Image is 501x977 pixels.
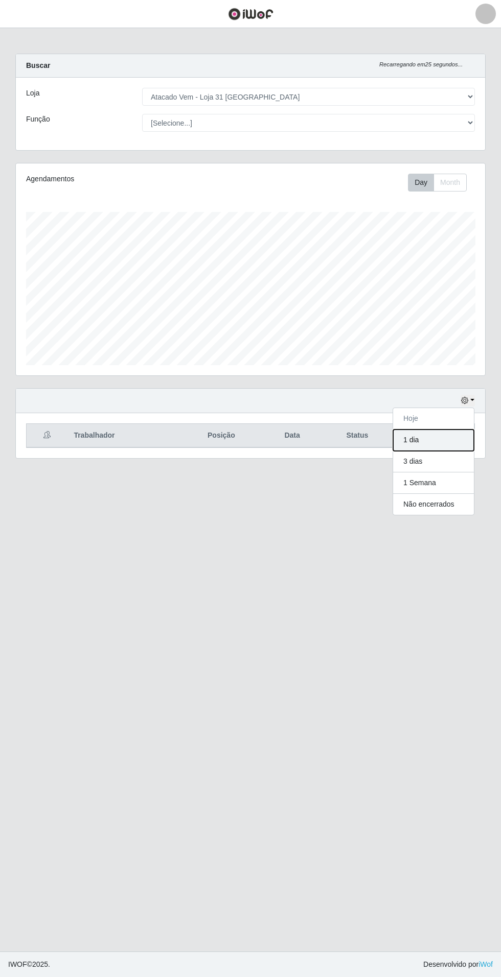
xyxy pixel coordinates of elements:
[393,472,474,494] button: 1 Semana
[26,88,39,99] label: Loja
[26,174,204,184] div: Agendamentos
[393,430,474,451] button: 1 dia
[393,451,474,472] button: 3 dias
[8,960,27,968] span: IWOF
[408,174,434,192] button: Day
[393,408,474,430] button: Hoje
[26,61,50,69] strong: Buscar
[228,8,274,20] img: CoreUI Logo
[434,174,467,192] button: Month
[479,960,493,968] a: iWof
[393,494,474,515] button: Não encerrados
[423,959,493,970] span: Desenvolvido por
[67,424,179,448] th: Trabalhador
[8,959,50,970] span: © 2025 .
[408,174,475,192] div: Toolbar with button groups
[263,424,321,448] th: Data
[408,174,467,192] div: First group
[179,424,263,448] th: Posição
[379,61,463,67] i: Recarregando em 25 segundos...
[26,114,50,125] label: Função
[322,424,393,448] th: Status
